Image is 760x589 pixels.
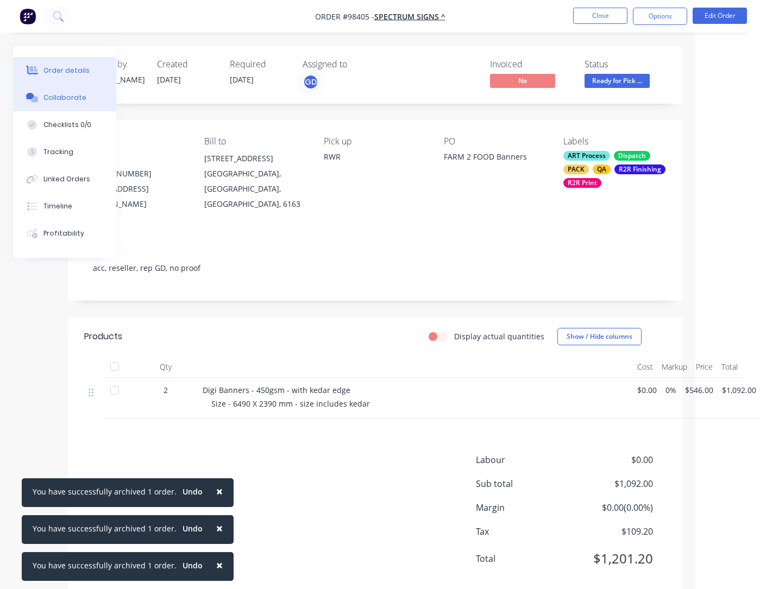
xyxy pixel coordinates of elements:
span: × [216,521,223,536]
div: Pick up [324,136,426,147]
div: Qty [133,356,198,378]
div: Timeline [43,201,72,211]
button: Close [205,552,234,578]
div: [STREET_ADDRESS] [204,151,307,166]
span: 2 [164,384,168,396]
div: Created [157,59,217,69]
div: PO [444,136,547,147]
label: Display actual quantities [454,331,544,342]
button: Linked Orders [13,166,116,193]
span: Labour [476,453,573,466]
div: You have successfully archived 1 order. [33,560,177,571]
div: [EMAIL_ADDRESS][DOMAIN_NAME] [84,181,187,212]
button: Ready for Pick ... [585,74,650,90]
div: Assigned to [303,59,411,69]
div: [PERSON_NAME] [84,74,144,85]
div: Price [692,356,717,378]
span: Order #98405 - [315,11,374,22]
button: Close [205,515,234,541]
span: No [490,74,555,87]
span: [DATE] [157,74,181,85]
button: Close [205,478,234,504]
button: Show / Hide columns [557,328,642,345]
button: Edit Order [693,8,747,24]
button: Close [573,8,627,24]
div: Mosa[PHONE_NUMBER][EMAIL_ADDRESS][DOMAIN_NAME] [84,151,187,212]
span: Sub total [476,477,573,490]
div: Labels [563,136,666,147]
div: Cost [633,356,657,378]
div: Contact [84,136,187,147]
div: Status [585,59,666,69]
div: Tracking [43,147,73,157]
div: Mosa [84,151,187,166]
div: Total [717,356,742,378]
div: Order details [43,66,90,75]
span: Margin [476,501,573,514]
span: $1,201.20 [573,549,653,568]
div: [PHONE_NUMBER] [84,166,187,181]
div: R2R Finishing [614,164,665,174]
div: Bill to [204,136,307,147]
div: You have successfully archived 1 order. [33,486,177,497]
div: ART Process [563,151,610,161]
div: QA [593,164,611,174]
div: Linked Orders [43,174,90,184]
button: Checklists 0/0 [13,111,116,138]
span: Ready for Pick ... [585,74,650,87]
div: FARM 2 FOOD Banners [444,151,547,166]
span: $0.00 [637,384,657,396]
span: [DATE] [230,74,254,85]
button: Timeline [13,193,116,220]
div: Products [84,330,122,343]
button: Undo [177,521,209,537]
span: × [216,484,223,499]
button: GD [303,74,319,90]
div: [STREET_ADDRESS][GEOGRAPHIC_DATA], [GEOGRAPHIC_DATA], [GEOGRAPHIC_DATA], 6163 [204,151,307,212]
button: Tracking [13,138,116,166]
span: Tax [476,525,573,538]
button: Options [633,8,687,25]
button: Undo [177,484,209,500]
span: $1,092.00 [722,384,756,396]
div: Dispatch [614,151,650,161]
span: $109.20 [573,525,653,538]
div: Required [230,59,290,69]
div: You have successfully archived 1 order. [33,523,177,534]
img: Factory [20,8,36,24]
div: Notes [84,237,666,247]
div: Markup [657,356,692,378]
div: R2R Print [563,178,601,188]
button: Profitability [13,220,116,247]
div: PACK [563,164,589,174]
button: Collaborate [13,84,116,111]
div: RWR [324,151,426,162]
span: 0% [665,384,676,396]
div: Invoiced [490,59,571,69]
div: Collaborate [43,93,86,103]
div: acc, reseller, rep GD, no proof [84,251,666,284]
div: Profitability [43,229,84,238]
span: $0.00 [573,453,653,466]
div: Checklists 0/0 [43,120,91,130]
button: Undo [177,558,209,574]
span: $0.00 ( 0.00 %) [573,501,653,514]
span: $1,092.00 [573,477,653,490]
span: Digi Banners - 450gsm - with kedar edge [203,385,350,395]
span: $546.00 [685,384,713,396]
span: Total [476,552,573,565]
button: Order details [13,57,116,84]
span: × [216,558,223,573]
span: Size - 6490 X 2390 mm - size includes kedar [211,398,370,409]
a: SPECTRUM SIGNS ^ [374,11,445,22]
div: [GEOGRAPHIC_DATA], [GEOGRAPHIC_DATA], [GEOGRAPHIC_DATA], 6163 [204,166,307,212]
